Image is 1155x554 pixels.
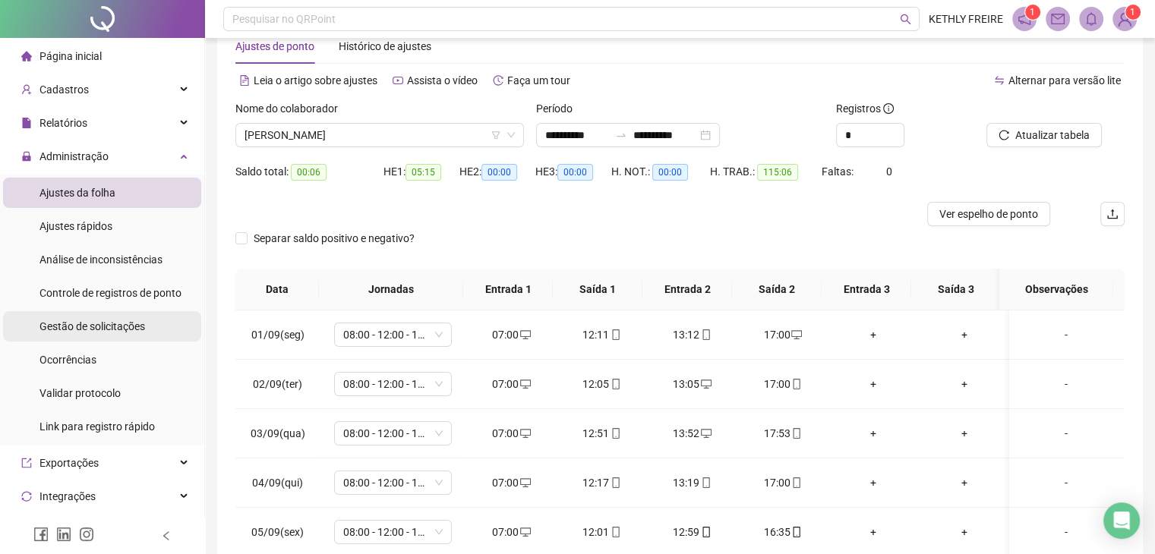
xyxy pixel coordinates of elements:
[21,118,32,128] span: file
[1084,12,1098,26] span: bell
[1011,281,1101,297] span: Observações
[343,521,443,543] span: 08:00 - 12:00 - 13:00 - 17:00
[21,151,32,162] span: lock
[931,326,997,343] div: +
[1130,7,1135,17] span: 1
[39,83,89,96] span: Cadastros
[699,329,712,340] span: mobile
[1008,74,1121,87] span: Alternar para versão lite
[659,425,725,442] div: 13:52
[1030,7,1035,17] span: 1
[506,131,516,140] span: down
[749,425,816,442] div: 17:53
[79,527,94,542] span: instagram
[699,379,712,389] span: desktop
[343,373,443,395] span: 08:00 - 12:00 - 13:00 - 18:00
[999,130,1009,140] span: reload
[253,378,302,390] span: 02/09(ter)
[659,376,725,392] div: 13:05
[886,165,892,178] span: 0
[507,74,570,87] span: Faça um tour
[251,329,305,341] span: 01/09(seg)
[39,420,155,433] span: Link para registro rápido
[536,100,582,117] label: Período
[481,164,517,181] span: 00:00
[21,491,32,502] span: sync
[343,323,443,346] span: 08:00 - 12:00 - 13:00 - 18:00
[491,131,500,140] span: filter
[519,527,531,537] span: desktop
[39,457,99,469] span: Exportações
[493,75,503,86] span: history
[478,474,544,491] div: 07:00
[659,474,725,491] div: 13:19
[790,379,802,389] span: mobile
[911,269,1001,310] th: Saída 3
[535,163,611,181] div: HE 3:
[235,163,383,181] div: Saldo total:
[235,40,314,52] span: Ajustes de ponto
[478,524,544,540] div: 07:00
[836,100,894,117] span: Registros
[1021,474,1111,491] div: -
[1051,12,1065,26] span: mail
[1021,326,1111,343] div: -
[245,124,515,146] span: CLESSIO VICENTE DE SOUZA
[254,74,377,87] span: Leia o artigo sobre ajustes
[732,269,822,310] th: Saída 2
[21,84,32,95] span: user-add
[1018,12,1031,26] span: notification
[39,354,96,366] span: Ocorrências
[749,524,816,540] div: 16:35
[39,187,115,199] span: Ajustes da folha
[519,477,531,488] span: desktop
[659,326,725,343] div: 13:12
[929,11,1003,27] span: KETHLY FREIRE
[569,326,635,343] div: 12:11
[39,150,109,162] span: Administração
[39,253,163,266] span: Análise de inconsistências
[1021,376,1111,392] div: -
[1015,127,1090,143] span: Atualizar tabela
[790,428,802,439] span: mobile
[553,269,642,310] th: Saída 1
[39,320,145,332] span: Gestão de solicitações
[699,477,712,488] span: mobile
[383,163,459,181] div: HE 1:
[749,376,816,392] div: 17:00
[841,326,907,343] div: +
[900,14,911,25] span: search
[39,490,96,502] span: Integrações
[1025,5,1040,20] sup: 1
[235,100,348,117] label: Nome do colaborador
[609,329,621,340] span: mobile
[251,526,304,538] span: 05/09(sex)
[319,269,463,310] th: Jornadas
[252,477,303,489] span: 04/09(qui)
[699,428,712,439] span: desktop
[883,103,894,114] span: info-circle
[841,474,907,491] div: +
[459,163,535,181] div: HE 2:
[749,474,816,491] div: 17:00
[33,527,49,542] span: facebook
[822,269,911,310] th: Entrada 3
[1021,524,1111,540] div: -
[1113,8,1136,30] img: 82759
[822,165,856,178] span: Faltas:
[39,387,121,399] span: Validar protocolo
[248,230,421,247] span: Separar saldo positivo e negativo?
[927,202,1050,226] button: Ver espelho de ponto
[931,474,997,491] div: +
[339,40,431,52] span: Histórico de ajustes
[1125,5,1141,20] sup: Atualize o seu contato no menu Meus Dados
[478,326,544,343] div: 07:00
[56,527,71,542] span: linkedin
[519,379,531,389] span: desktop
[609,477,621,488] span: mobile
[478,376,544,392] div: 07:00
[841,524,907,540] div: +
[931,376,997,392] div: +
[39,50,102,62] span: Página inicial
[999,269,1113,310] th: Observações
